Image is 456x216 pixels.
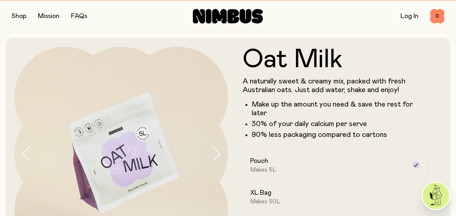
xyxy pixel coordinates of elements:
a: Mission [38,13,59,20]
span: Makes 50L [250,198,280,205]
span: Makes 5L [250,166,276,173]
img: agent [422,182,449,209]
li: Make up the amount you need & save the rest for later [252,100,428,117]
p: A naturally sweet & creamy mix, packed with fresh Australian oats. Just add water, shake and enjoy! [243,77,428,94]
li: 90% less packaging compared to cartons [252,130,428,139]
a: Log In [400,13,419,20]
h2: XL Bag [250,189,271,197]
h2: Pouch [250,157,268,165]
li: 30% of your daily calcium per serve [252,120,428,128]
h1: Oat Milk [243,47,428,73]
a: FAQs [71,13,87,20]
button: 0 [430,9,444,23]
